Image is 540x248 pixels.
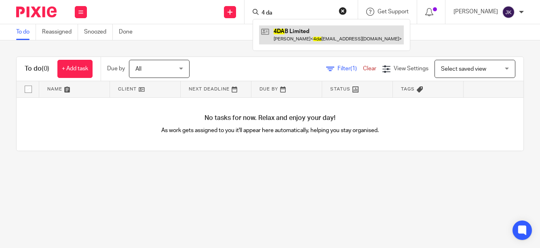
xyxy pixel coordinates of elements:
[25,65,49,73] h1: To do
[143,126,397,135] p: As work gets assigned to you it'll appear here automatically, helping you stay organised.
[350,66,357,71] span: (1)
[42,24,78,40] a: Reassigned
[57,60,93,78] a: + Add task
[441,66,486,72] span: Select saved view
[107,65,125,73] p: Due by
[16,24,36,40] a: To do
[378,9,409,15] span: Get Support
[337,66,363,71] span: Filter
[42,65,49,72] span: (0)
[394,66,428,71] span: View Settings
[135,66,141,72] span: All
[16,6,57,17] img: Pixie
[454,8,498,16] p: [PERSON_NAME]
[363,66,376,71] a: Clear
[339,7,347,15] button: Clear
[17,114,523,122] h4: No tasks for now. Relax and enjoy your day!
[261,10,333,17] input: Search
[502,6,515,19] img: svg%3E
[401,87,415,91] span: Tags
[119,24,139,40] a: Done
[84,24,113,40] a: Snoozed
